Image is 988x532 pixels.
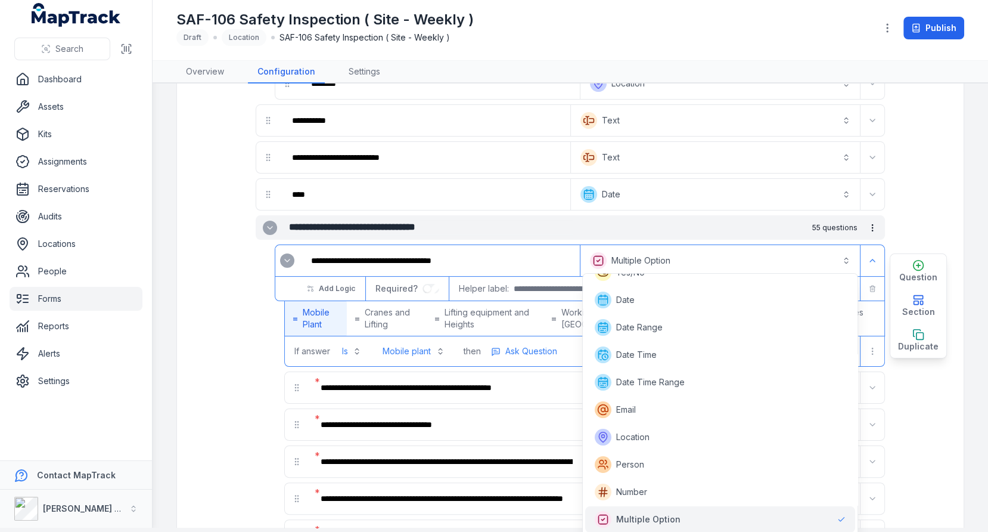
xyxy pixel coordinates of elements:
span: Person [616,459,644,471]
span: Add Logic [319,284,355,293]
span: Location [616,431,650,443]
input: :r2g5:-form-item-label [422,284,439,293]
button: Multiple Option [583,248,857,274]
span: Section [902,306,935,318]
span: Duplicate [898,341,939,352]
span: Date Range [616,321,663,333]
span: Email [616,404,636,416]
span: Date Time Range [616,376,685,388]
span: Question [899,271,937,283]
span: Required? [375,283,422,293]
span: Date [616,294,635,306]
button: Add Logic [299,279,363,299]
span: Multiple Option [616,514,681,525]
button: Question [890,254,946,289]
span: Number [616,486,647,498]
button: Section [890,289,946,323]
span: Date Time [616,349,657,361]
button: Duplicate [890,323,946,358]
span: Helper label: [459,283,509,295]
